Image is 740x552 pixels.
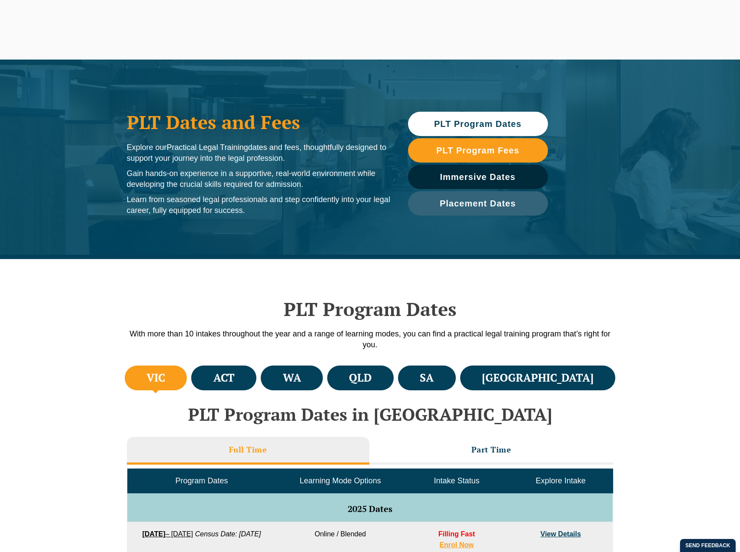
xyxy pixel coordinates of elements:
[420,371,434,385] h4: SA
[408,138,548,163] a: PLT Program Fees
[482,371,594,385] h4: [GEOGRAPHIC_DATA]
[471,445,511,455] h3: Part Time
[123,298,618,320] h2: PLT Program Dates
[438,530,475,538] span: Filling Fast
[434,476,479,485] span: Intake Status
[142,530,193,538] a: [DATE]– [DATE]
[434,120,521,128] span: PLT Program Dates
[541,530,581,538] a: View Details
[127,142,391,164] p: Explore our dates and fees, thoughtfully designed to support your journey into the legal profession.
[440,173,516,181] span: Immersive Dates
[127,194,391,216] p: Learn from seasoned legal professionals and step confidently into your legal career, fully equipp...
[123,405,618,424] h2: PLT Program Dates in [GEOGRAPHIC_DATA]
[142,530,165,538] strong: [DATE]
[146,371,165,385] h4: VIC
[439,541,474,549] a: Enrol Now
[349,371,372,385] h4: QLD
[123,329,618,350] p: With more than 10 intakes throughout the year and a range of learning modes, you can find a pract...
[195,530,261,538] em: Census Date: [DATE]
[408,165,548,189] a: Immersive Dates
[300,476,381,485] span: Learning Mode Options
[175,476,228,485] span: Program Dates
[127,168,391,190] p: Gain hands-on experience in a supportive, real-world environment while developing the crucial ski...
[536,476,586,485] span: Explore Intake
[167,143,248,152] span: Practical Legal Training
[440,199,516,208] span: Placement Dates
[436,146,519,155] span: PLT Program Fees
[408,191,548,216] a: Placement Dates
[408,112,548,136] a: PLT Program Dates
[348,503,392,515] span: 2025 Dates
[213,371,235,385] h4: ACT
[283,371,301,385] h4: WA
[229,445,267,455] h3: Full Time
[127,111,391,133] h1: PLT Dates and Fees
